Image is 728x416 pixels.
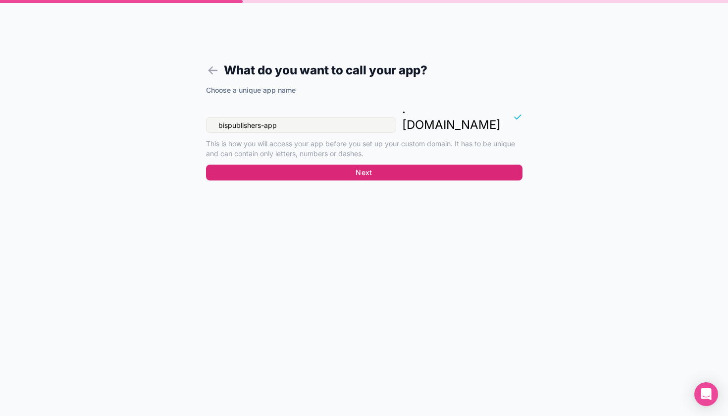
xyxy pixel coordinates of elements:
label: Choose a unique app name [206,85,296,95]
p: . [DOMAIN_NAME] [402,101,501,133]
p: This is how you will access your app before you set up your custom domain. It has to be unique an... [206,139,522,159]
div: Open Intercom Messenger [694,382,718,406]
button: Next [206,165,522,180]
input: bispublishers [206,117,396,133]
h1: What do you want to call your app? [206,61,522,79]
